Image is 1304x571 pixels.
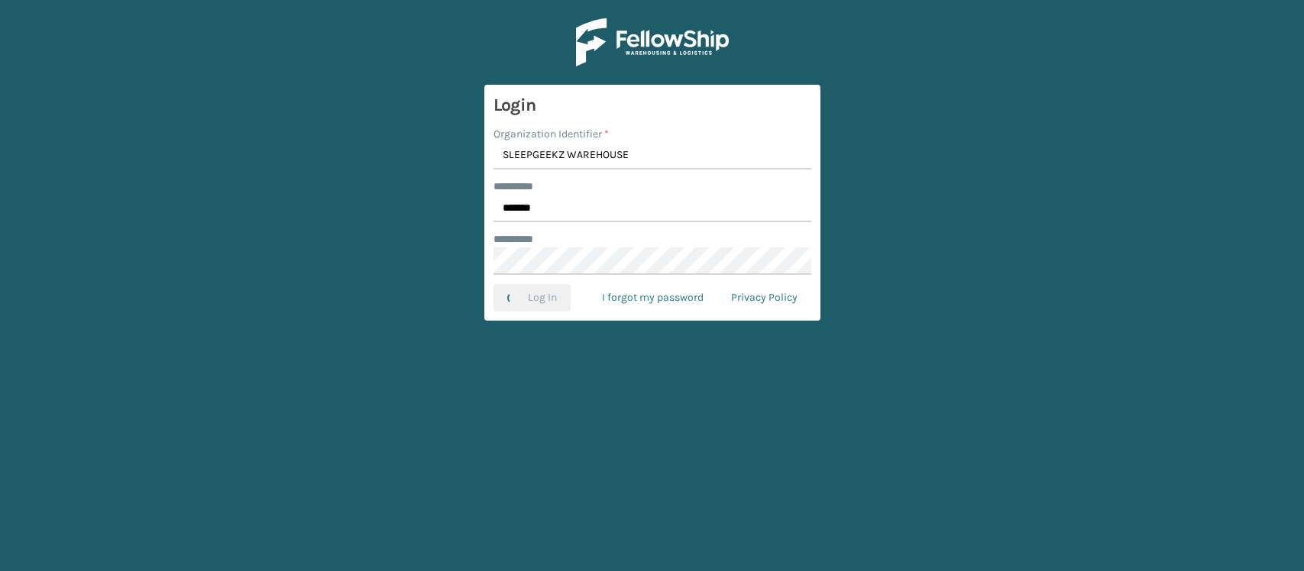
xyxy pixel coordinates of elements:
img: Logo [576,18,729,66]
a: Privacy Policy [717,284,811,311]
label: Organization Identifier [493,126,609,142]
a: I forgot my password [588,284,717,311]
button: Log In [493,284,571,311]
h3: Login [493,94,811,117]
